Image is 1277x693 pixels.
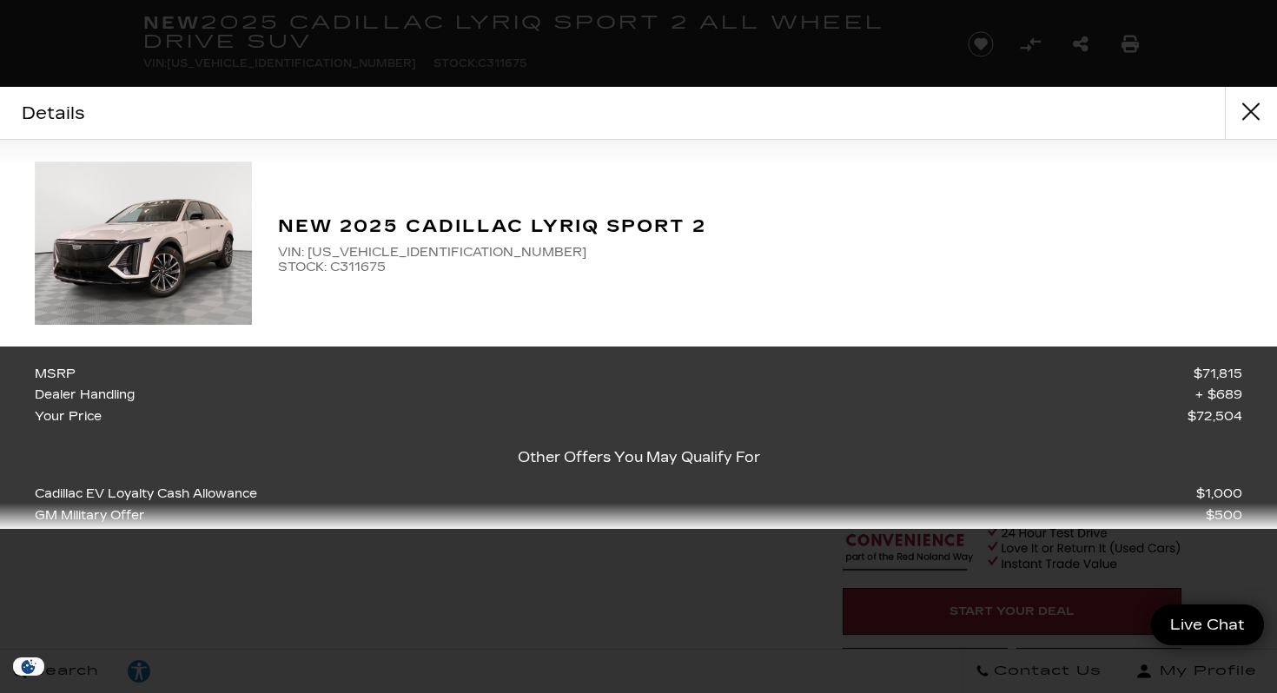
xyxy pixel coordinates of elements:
[1194,364,1242,386] span: $71,815
[35,484,1242,505] a: Cadillac EV Loyalty Cash Allowance $1,000
[35,484,266,505] span: Cadillac EV Loyalty Cash Allowance
[278,260,1242,274] span: STOCK: C311675
[35,526,210,548] span: GM First Responder Offer
[35,406,110,428] span: Your Price
[35,406,1242,428] a: Your Price $72,504
[9,657,49,676] section: Click to Open Cookie Consent Modal
[278,212,1242,241] h2: New 2025 Cadillac LYRIQ Sport 2
[1195,385,1242,406] span: $689
[9,657,49,676] img: Opt-Out Icon
[278,245,1242,260] span: VIN: [US_VEHICLE_IDENTIFICATION_NUMBER]
[35,162,252,325] img: 2025 Cadillac LYRIQ Sport 2
[35,526,1242,548] a: GM First Responder Offer $500
[1206,505,1242,527] span: $500
[35,505,154,527] span: GM Military Offer
[35,385,143,406] span: Dealer Handling
[1151,604,1264,645] a: Live Chat
[35,385,1242,406] a: Dealer Handling $689
[1188,406,1242,428] span: $72,504
[35,505,1242,527] a: GM Military Offer $500
[1225,87,1277,139] button: close
[35,364,1242,386] a: MSRP $71,815
[1161,615,1254,635] span: Live Chat
[1196,484,1242,505] span: $1,000
[1206,526,1242,548] span: $500
[35,445,1242,470] p: Other Offers You May Qualify For
[35,364,84,386] span: MSRP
